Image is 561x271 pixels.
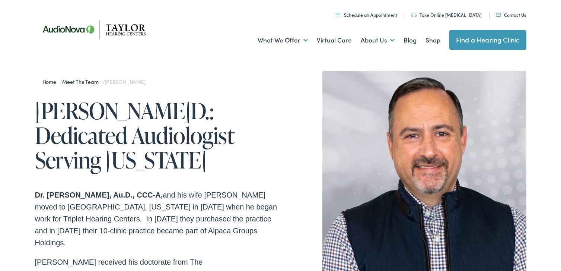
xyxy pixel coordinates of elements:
img: utility icon [336,12,340,17]
a: Contact Us [496,12,526,18]
a: Shop [425,26,440,54]
img: utility icon [411,13,417,17]
a: Schedule an Appointment [336,12,397,18]
h1: [PERSON_NAME]D.: Dedicated Audiologist Serving [US_STATE] [35,98,281,172]
img: utility icon [496,13,501,17]
a: Blog [404,26,417,54]
a: Find a Hearing Clinic [449,30,526,50]
a: Take Online [MEDICAL_DATA] [411,12,482,18]
span: / / [42,78,146,85]
span: [PERSON_NAME] [105,78,145,85]
p: and his wife [PERSON_NAME] moved to [GEOGRAPHIC_DATA], [US_STATE] in [DATE] when he began work fo... [35,189,281,249]
strong: Dr. [PERSON_NAME], Au.D., CCC-A, [35,191,163,199]
a: About Us [361,26,395,54]
a: Virtual Care [317,26,352,54]
a: Meet the Team [62,78,102,85]
a: Home [42,78,60,85]
a: What We Offer [258,26,308,54]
